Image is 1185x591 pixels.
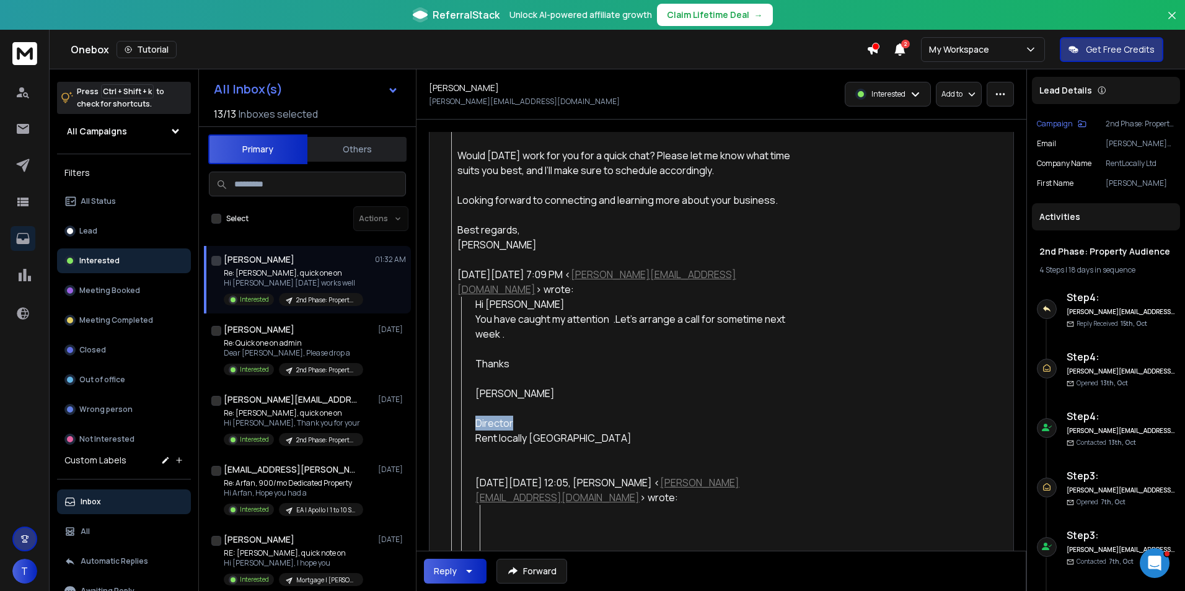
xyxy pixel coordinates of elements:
[240,435,269,444] p: Interested
[57,549,191,574] button: Automatic Replies
[475,312,809,341] div: You have caught my attention .
[296,436,356,445] p: 2nd Phase: Property Audience
[378,535,406,545] p: [DATE]
[57,164,191,182] h3: Filters
[81,196,116,206] p: All Status
[657,4,773,26] button: Claim Lifetime Deal→
[754,9,763,21] span: →
[67,125,127,138] h1: All Campaigns
[429,97,620,107] p: [PERSON_NAME][EMAIL_ADDRESS][DOMAIN_NAME]
[433,7,500,22] span: ReferralStack
[1067,545,1175,554] h6: [PERSON_NAME][EMAIL_ADDRESS][DOMAIN_NAME]
[1164,7,1180,37] button: Close banner
[378,325,406,335] p: [DATE]
[224,393,360,406] h1: [PERSON_NAME][EMAIL_ADDRESS][DOMAIN_NAME]
[224,253,294,266] h1: [PERSON_NAME]
[429,82,499,94] h1: [PERSON_NAME]
[224,323,294,336] h1: [PERSON_NAME]
[224,488,363,498] p: Hi Arfan, Hope you had a
[57,338,191,362] button: Closed
[224,558,363,568] p: Hi [PERSON_NAME], I hope you
[509,9,652,21] p: Unlock AI-powered affiliate growth
[378,465,406,475] p: [DATE]
[1077,557,1134,566] p: Contacted
[1067,426,1175,436] h6: [PERSON_NAME][EMAIL_ADDRESS][DOMAIN_NAME]
[1037,159,1091,169] p: Company Name
[239,107,318,121] h3: Inboxes selected
[1101,497,1126,506] span: 7th, Oct
[224,268,363,278] p: Re: [PERSON_NAME], quick one on
[208,134,307,164] button: Primary
[117,41,177,58] button: Tutorial
[475,357,509,370] span: Thanks
[424,559,487,584] button: Reply
[214,83,283,95] h1: All Inbox(s)
[240,505,269,514] p: Interested
[224,418,363,428] p: Hi [PERSON_NAME], Thank you for your
[1067,290,1175,305] h6: Step 4 :
[101,84,154,98] span: Ctrl + Shift + k
[79,256,120,266] p: Interested
[1106,159,1175,169] p: RentLocally Ltd
[296,295,356,305] p: 2nd Phase: Property Audience
[57,219,191,243] button: Lead
[1039,245,1173,258] h1: 2nd Phase: Property Audience
[457,268,736,296] a: [PERSON_NAME][EMAIL_ADDRESS][DOMAIN_NAME]
[57,427,191,452] button: Not Interested
[1121,319,1147,328] span: 15th, Oct
[1077,497,1126,507] p: Opened
[1106,139,1175,149] p: [PERSON_NAME][EMAIL_ADDRESS][DOMAIN_NAME]
[1067,367,1175,376] h6: [PERSON_NAME][EMAIL_ADDRESS][DOMAIN_NAME]
[1067,349,1175,364] h6: Step 4 :
[79,226,97,236] p: Lead
[224,478,363,488] p: Re: Arfan, 900/mo Dedicated Property
[475,475,809,505] div: [DATE][DATE] 12:05, [PERSON_NAME] < > wrote:
[77,85,164,110] p: Press to check for shortcuts.
[224,408,363,418] p: Re: [PERSON_NAME], quick one on
[1039,265,1173,275] div: |
[1067,307,1175,317] h6: [PERSON_NAME][EMAIL_ADDRESS][DOMAIN_NAME]
[871,89,905,99] p: Interested
[57,397,191,422] button: Wrong person
[378,395,406,405] p: [DATE]
[57,248,191,273] button: Interested
[240,295,269,304] p: Interested
[901,40,910,48] span: 2
[240,575,269,584] p: Interested
[1037,119,1086,129] button: Campaign
[1109,557,1134,566] span: 7th, Oct
[1067,486,1175,495] h6: [PERSON_NAME][EMAIL_ADDRESS][DOMAIN_NAME]
[1109,438,1136,447] span: 13th, Oct
[79,286,140,295] p: Meeting Booked
[457,267,809,297] div: [DATE][DATE] 7:09 PM < > wrote:
[57,189,191,214] button: All Status
[929,43,994,56] p: My Workspace
[224,548,363,558] p: RE: [PERSON_NAME], quick note on
[1032,203,1180,230] div: Activities
[1067,409,1175,424] h6: Step 4 :
[1067,528,1175,543] h6: Step 3 :
[224,278,363,288] p: Hi [PERSON_NAME] [DATE] works well
[79,375,125,385] p: Out of office
[1086,43,1155,56] p: Get Free Credits
[226,214,249,224] label: Select
[1077,319,1147,328] p: Reply Received
[475,387,555,400] span: [PERSON_NAME]
[81,556,148,566] p: Automatic Replies
[224,533,294,546] h1: [PERSON_NAME]
[1037,178,1073,188] p: First Name
[81,527,90,536] p: All
[1039,265,1064,275] span: 4 Steps
[1077,379,1128,388] p: Opened
[79,315,153,325] p: Meeting Completed
[1101,379,1128,387] span: 13th, Oct
[475,416,809,445] div: Director Rent locally [GEOGRAPHIC_DATA]
[307,136,407,163] button: Others
[12,559,37,584] button: T
[296,506,356,515] p: EA | Apollo | 1 to 10 Size | 3rd Camp | 500 List
[204,77,408,102] button: All Inbox(s)
[79,405,133,414] p: Wrong person
[296,366,356,375] p: 2nd Phase: Property Audience
[434,565,457,577] div: Reply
